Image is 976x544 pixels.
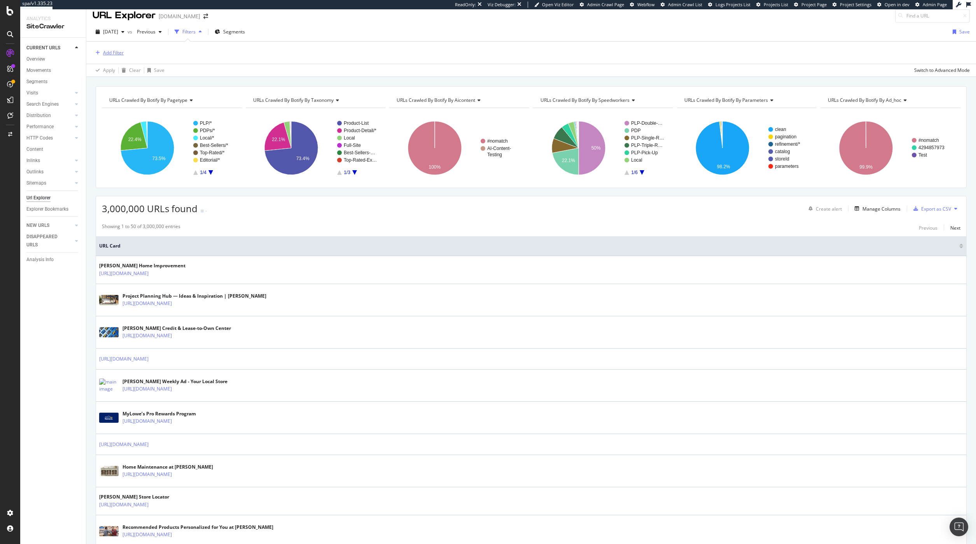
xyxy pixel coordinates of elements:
svg: A chart. [246,114,385,182]
text: PLP/* [200,120,212,126]
div: Filters [182,28,196,35]
a: [URL][DOMAIN_NAME] [99,355,149,363]
span: URLs Crawled By Botify By ad_hoc [828,97,901,103]
div: Home Maintenance at [PERSON_NAME] [122,464,213,471]
a: CURRENT URLS [26,44,73,52]
div: Search Engines [26,100,59,108]
span: URLs Crawled By Botify By speedworkers [540,97,630,103]
div: Switch to Advanced Mode [914,67,970,73]
a: Logs Projects List [708,2,750,8]
text: Best-Sellers/* [200,143,228,148]
button: Export as CSV [910,202,951,215]
span: Admin Crawl Page [587,2,624,7]
text: #nomatch [487,138,508,144]
div: DISAPPEARED URLS [26,233,66,249]
a: Explorer Bookmarks [26,205,80,213]
span: Open Viz Editor [542,2,574,7]
a: [URL][DOMAIN_NAME] [122,332,172,340]
img: main image [99,526,119,536]
svg: A chart. [102,114,241,182]
a: Webflow [630,2,655,8]
span: 3,000,000 URLs found [102,202,198,215]
span: URLs Crawled By Botify By taxonomy [253,97,334,103]
text: PLP-Single-R… [631,135,664,141]
span: Project Page [801,2,827,7]
a: [URL][DOMAIN_NAME] [122,531,172,539]
div: Content [26,145,43,153]
text: 99.9% [859,164,873,170]
a: [URL][DOMAIN_NAME] [122,300,172,307]
div: Previous [919,225,938,231]
span: Logs Projects List [715,2,750,7]
div: Manage Columns [862,206,901,212]
div: [PERSON_NAME] Home Improvement [99,262,185,269]
text: AI-Content- [487,146,511,151]
svg: A chart. [389,114,528,182]
div: Showing 1 to 50 of 3,000,000 entries [102,223,180,232]
button: Create alert [805,202,842,215]
div: [PERSON_NAME] Store Locator [99,493,182,500]
div: Sitemaps [26,179,46,187]
div: Movements [26,66,51,75]
text: 4294857973 [918,145,945,150]
text: Top-Rated/* [200,150,225,155]
div: Export as CSV [921,206,951,212]
div: SiteCrawler [26,22,80,31]
span: Segments [223,28,245,35]
div: Overview [26,55,45,63]
a: [URL][DOMAIN_NAME] [99,270,149,277]
div: Open Intercom Messenger [950,518,968,536]
h4: URLs Crawled By Botify By taxonomy [252,94,379,106]
text: Local [344,135,355,141]
a: Project Page [794,2,827,8]
span: Admin Crawl List [668,2,702,7]
div: MyLowe’s Pro Rewards Program [122,410,206,417]
div: Next [950,225,960,231]
button: Previous [134,26,165,38]
text: Editorial/* [200,157,220,163]
text: 1/4 [200,170,206,175]
a: Admin Page [915,2,947,8]
a: Project Settings [833,2,871,8]
button: Segments [212,26,248,38]
a: Open Viz Editor [534,2,574,8]
text: 1/6 [631,170,638,175]
text: refinement/* [775,141,800,147]
a: Visits [26,89,73,97]
span: URL Card [99,242,957,249]
img: main image [99,295,119,305]
div: arrow-right-arrow-left [203,14,208,19]
div: Inlinks [26,157,40,165]
a: [URL][DOMAIN_NAME] [122,471,172,478]
text: Full-Site [344,143,361,148]
h4: URLs Crawled By Botify By aicontent [395,94,522,106]
div: Apply [103,67,115,73]
a: Projects List [756,2,788,8]
div: Analysis Info [26,256,54,264]
a: Analysis Info [26,256,80,264]
span: Open in dev [885,2,910,7]
a: Overview [26,55,80,63]
text: PLP-Triple-R… [631,143,663,148]
div: Analytics [26,16,80,22]
text: Local [631,157,642,163]
button: Manage Columns [852,204,901,213]
text: Testing [487,152,502,157]
div: Explorer Bookmarks [26,205,68,213]
text: Best-Sellers-… [344,150,375,155]
div: Viz Debugger: [488,2,516,8]
a: Outlinks [26,168,73,176]
a: Admin Crawl List [661,2,702,8]
div: Project Planning Hub — Ideas & Inspiration | [PERSON_NAME] [122,293,266,300]
img: Equal [201,210,204,212]
span: Admin Page [923,2,947,7]
button: Next [950,223,960,232]
text: clean [775,127,786,132]
text: 22.4% [128,137,142,142]
svg: A chart. [820,114,959,182]
div: Distribution [26,112,51,120]
text: PLP-Double-… [631,120,663,126]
